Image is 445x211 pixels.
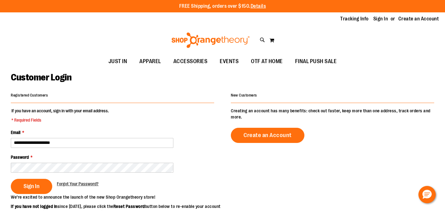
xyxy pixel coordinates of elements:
[244,132,292,139] span: Create an Account
[108,54,127,68] span: JUST IN
[11,204,57,209] strong: If you have not logged in
[251,54,283,68] span: OTF AT HOME
[139,54,161,68] span: APPAREL
[11,117,109,123] span: * Required Fields
[231,93,257,97] strong: New Customers
[57,181,99,186] span: Forgot Your Password?
[11,155,29,160] span: Password
[102,54,133,69] a: JUST IN
[231,108,434,120] p: Creating an account has many benefits: check out faster, keep more than one address, track orders...
[418,186,436,203] button: Hello, have a question? Let’s chat.
[11,93,48,97] strong: Registered Customers
[231,128,304,143] a: Create an Account
[11,130,20,135] span: Email
[11,72,71,83] span: Customer Login
[214,54,245,69] a: EVENTS
[398,15,439,22] a: Create an Account
[133,54,167,69] a: APPAREL
[167,54,214,69] a: ACCESSORIES
[251,3,266,9] a: Details
[245,54,289,69] a: OTF AT HOME
[171,32,251,48] img: Shop Orangetheory
[11,179,52,194] button: Sign In
[340,15,369,22] a: Tracking Info
[220,54,239,68] span: EVENTS
[179,3,266,10] p: FREE Shipping, orders over $150.
[295,54,337,68] span: FINAL PUSH SALE
[173,54,208,68] span: ACCESSORIES
[11,194,222,200] p: We’re excited to announce the launch of the new Shop Orangetheory store!
[57,181,99,187] a: Forgot Your Password?
[11,108,109,123] legend: If you have an account, sign in with your email address.
[113,204,145,209] strong: Reset Password
[373,15,388,22] a: Sign In
[23,183,40,190] span: Sign In
[289,54,343,69] a: FINAL PUSH SALE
